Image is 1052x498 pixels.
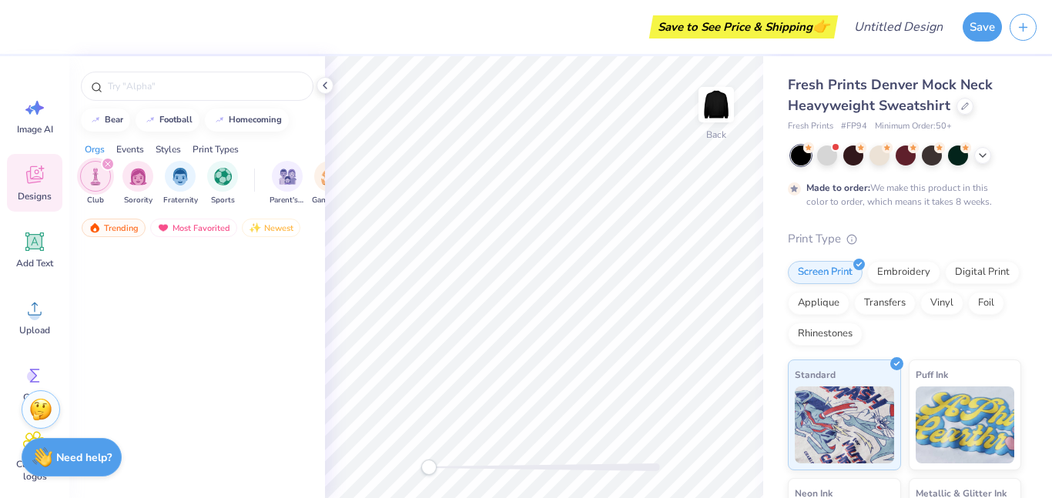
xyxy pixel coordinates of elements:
div: Screen Print [788,261,863,284]
span: Parent's Weekend [270,195,305,206]
input: Try "Alpha" [106,79,303,94]
div: Print Type [788,230,1021,248]
button: filter button [122,161,153,206]
div: filter for Sorority [122,161,153,206]
button: football [136,109,199,132]
img: Sports Image [214,168,232,185]
div: homecoming [229,115,282,124]
img: most_fav.gif [157,222,169,233]
button: Save [963,12,1002,42]
span: Clipart & logos [9,458,60,483]
div: Save to See Price & Shipping [653,15,834,38]
button: filter button [312,161,347,206]
img: Back [701,89,732,120]
div: filter for Parent's Weekend [270,161,305,206]
div: bear [105,115,123,124]
div: Print Types [193,142,239,156]
div: Embroidery [867,261,940,284]
div: football [159,115,193,124]
img: Fraternity Image [172,168,189,185]
div: Applique [788,292,849,315]
div: filter for Sports [207,161,238,206]
img: Puff Ink [916,386,1015,463]
button: filter button [80,161,111,206]
div: Foil [968,292,1004,315]
div: Trending [82,219,146,237]
div: Most Favorited [150,219,237,237]
img: newest.gif [249,222,261,233]
input: Untitled Design [842,12,955,42]
span: Fresh Prints Denver Mock Neck Heavyweight Sweatshirt [788,75,993,115]
img: trend_line.gif [144,115,156,125]
span: Sports [211,195,235,206]
span: Club [87,195,104,206]
button: homecoming [205,109,289,132]
span: Fraternity [163,195,198,206]
button: bear [81,109,130,132]
div: filter for Fraternity [163,161,198,206]
div: Events [116,142,144,156]
span: # FP94 [841,120,867,133]
img: Sorority Image [129,168,147,185]
span: Minimum Order: 50 + [875,120,952,133]
span: Puff Ink [916,366,948,383]
button: filter button [207,161,238,206]
span: Designs [18,190,52,202]
span: Standard [795,366,836,383]
div: Newest [242,219,300,237]
span: Sorority [124,195,152,206]
div: filter for Game Day [312,161,347,206]
img: Parent's Weekend Image [279,168,297,185]
div: Digital Print [945,261,1020,284]
strong: Need help? [56,450,112,465]
strong: Made to order: [806,182,870,194]
img: trending.gif [89,222,101,233]
button: filter button [163,161,198,206]
div: Back [706,128,726,142]
span: Add Text [16,257,53,269]
span: 👉 [812,17,829,35]
img: Game Day Image [321,168,339,185]
span: Upload [19,324,50,336]
div: Accessibility label [421,460,437,475]
img: Standard [795,386,894,463]
span: Game Day [312,195,347,206]
div: filter for Club [80,161,111,206]
div: Vinyl [920,292,963,315]
button: filter button [270,161,305,206]
img: trend_line.gif [89,115,102,125]
div: Orgs [85,142,105,156]
div: Styles [156,142,181,156]
div: Transfers [854,292,916,315]
div: Rhinestones [788,323,863,346]
div: We make this product in this color to order, which means it takes 8 weeks. [806,181,996,209]
span: Fresh Prints [788,120,833,133]
img: Club Image [87,168,104,185]
span: Image AI [17,123,53,135]
img: trend_line.gif [213,115,226,125]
